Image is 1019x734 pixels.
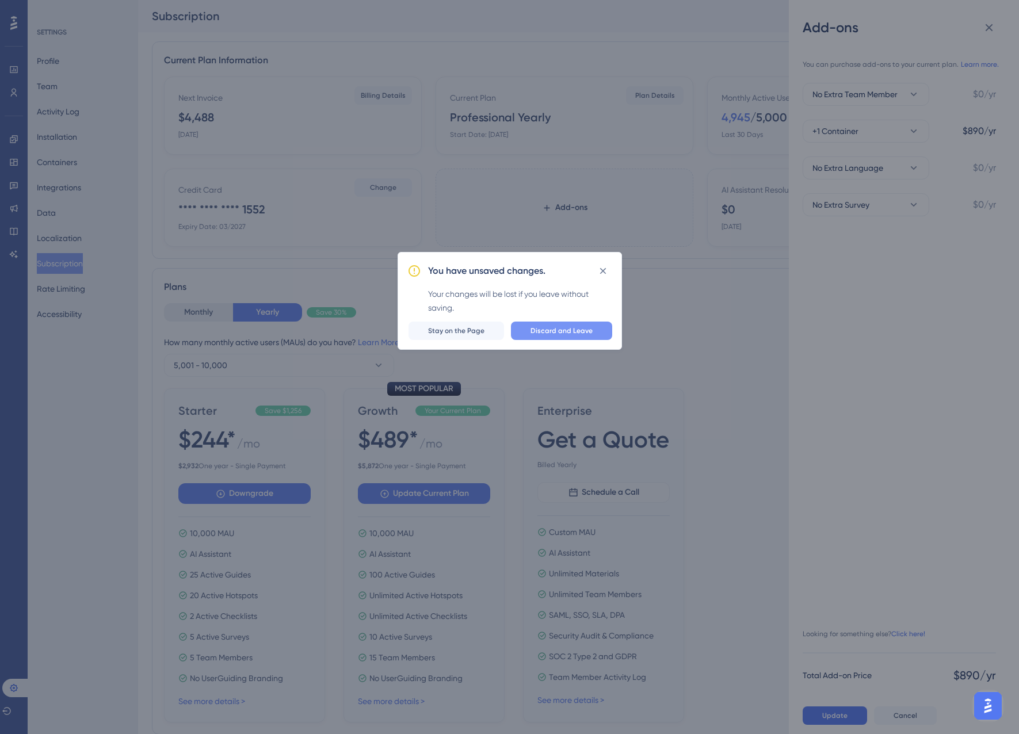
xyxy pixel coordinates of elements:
span: Discard and Leave [531,326,593,335]
div: Your changes will be lost if you leave without saving. [428,287,612,315]
h2: You have unsaved changes. [428,264,545,278]
iframe: UserGuiding AI Assistant Launcher [971,689,1005,723]
span: Stay on the Page [428,326,484,335]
